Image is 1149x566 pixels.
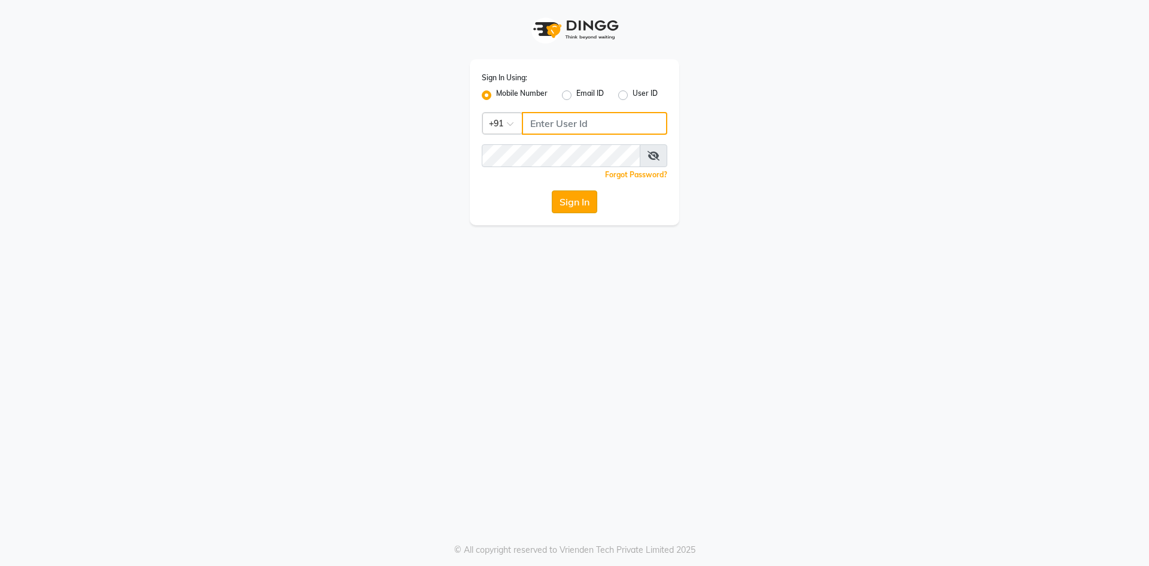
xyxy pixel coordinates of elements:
button: Sign In [552,190,597,213]
label: User ID [633,88,658,102]
input: Username [522,112,667,135]
label: Mobile Number [496,88,548,102]
a: Forgot Password? [605,170,667,179]
img: logo1.svg [527,12,622,47]
input: Username [482,144,640,167]
label: Sign In Using: [482,72,527,83]
label: Email ID [576,88,604,102]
